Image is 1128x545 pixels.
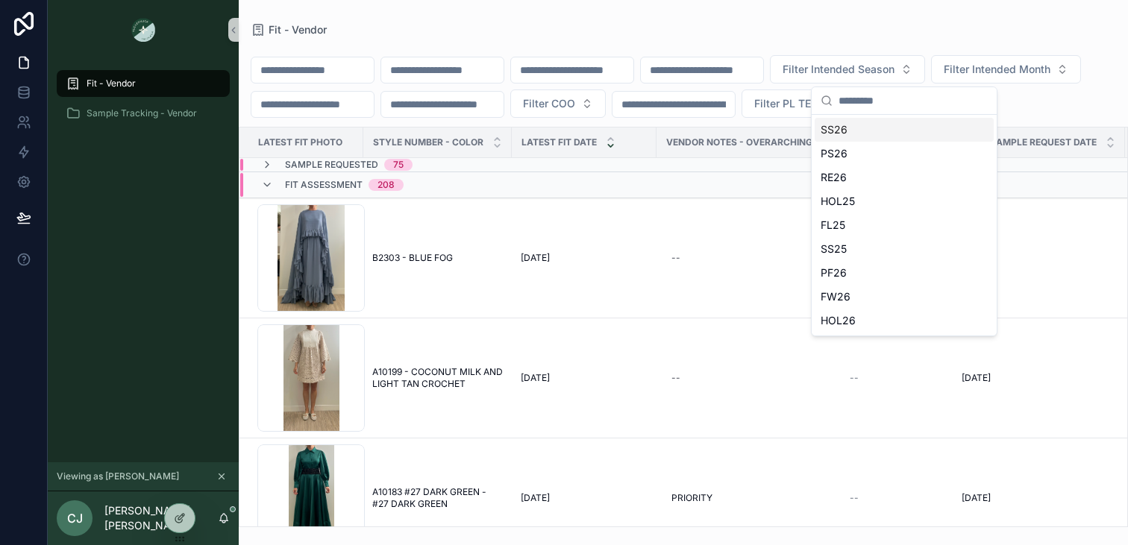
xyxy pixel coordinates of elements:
[373,136,483,148] span: Style Number - Color
[87,107,197,119] span: Sample Tracking - Vendor
[521,372,550,384] span: [DATE]
[393,159,404,171] div: 75
[962,136,1097,148] span: FIRST SAMPLE REQUEST DATE
[815,237,994,261] div: SS25
[87,78,136,89] span: Fit - Vendor
[372,252,503,264] a: B2303 - BLUE FOG
[815,261,994,285] div: PF26
[931,55,1081,84] button: Select Button
[67,509,83,527] span: CJ
[754,96,828,111] span: Filter PL TEAM
[665,246,832,270] a: --
[523,96,575,111] span: Filter COO
[944,62,1050,77] span: Filter Intended Month
[521,492,550,504] span: [DATE]
[57,100,230,127] a: Sample Tracking - Vendor
[665,486,832,510] a: PRIORITY
[742,89,859,118] button: Select Button
[815,285,994,309] div: FW26
[377,179,395,191] div: 208
[815,142,994,166] div: PS26
[521,492,648,504] a: [DATE]
[671,372,680,384] div: --
[665,366,832,390] a: --
[850,492,944,504] a: --
[131,18,155,42] img: App logo
[671,252,680,264] div: --
[815,166,994,189] div: RE26
[850,372,859,384] span: --
[521,252,550,264] span: [DATE]
[285,179,363,191] span: Fit Assessment
[783,62,894,77] span: Filter Intended Season
[671,492,712,504] span: PRIORITY
[812,115,997,335] div: Suggestions
[666,136,812,148] span: Vendor Notes - Overarching
[372,486,503,510] a: A10183 #27 DARK GREEN - #27 DARK GREEN
[372,252,453,264] span: B2303 - BLUE FOG
[269,22,327,37] span: Fit - Vendor
[521,136,597,148] span: Latest Fit Date
[251,22,327,37] a: Fit - Vendor
[521,372,648,384] a: [DATE]
[57,470,179,482] span: Viewing as [PERSON_NAME]
[815,189,994,213] div: HOL25
[850,492,859,504] span: --
[815,213,994,237] div: FL25
[521,252,648,264] a: [DATE]
[850,372,944,384] a: --
[962,492,1116,504] a: [DATE]
[258,136,342,148] span: Latest Fit Photo
[104,503,218,533] p: [PERSON_NAME] [PERSON_NAME]
[815,118,994,142] div: SS26
[962,372,1116,384] a: [DATE]
[372,366,503,390] a: A10199 - COCONUT MILK AND LIGHT TAN CROCHET
[57,70,230,97] a: Fit - Vendor
[510,89,606,118] button: Select Button
[48,60,239,146] div: scrollable content
[285,159,378,171] span: Sample Requested
[962,372,991,384] span: [DATE]
[962,492,991,504] span: [DATE]
[962,252,1116,264] a: [DATE]
[770,55,925,84] button: Select Button
[815,309,994,333] div: HOL26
